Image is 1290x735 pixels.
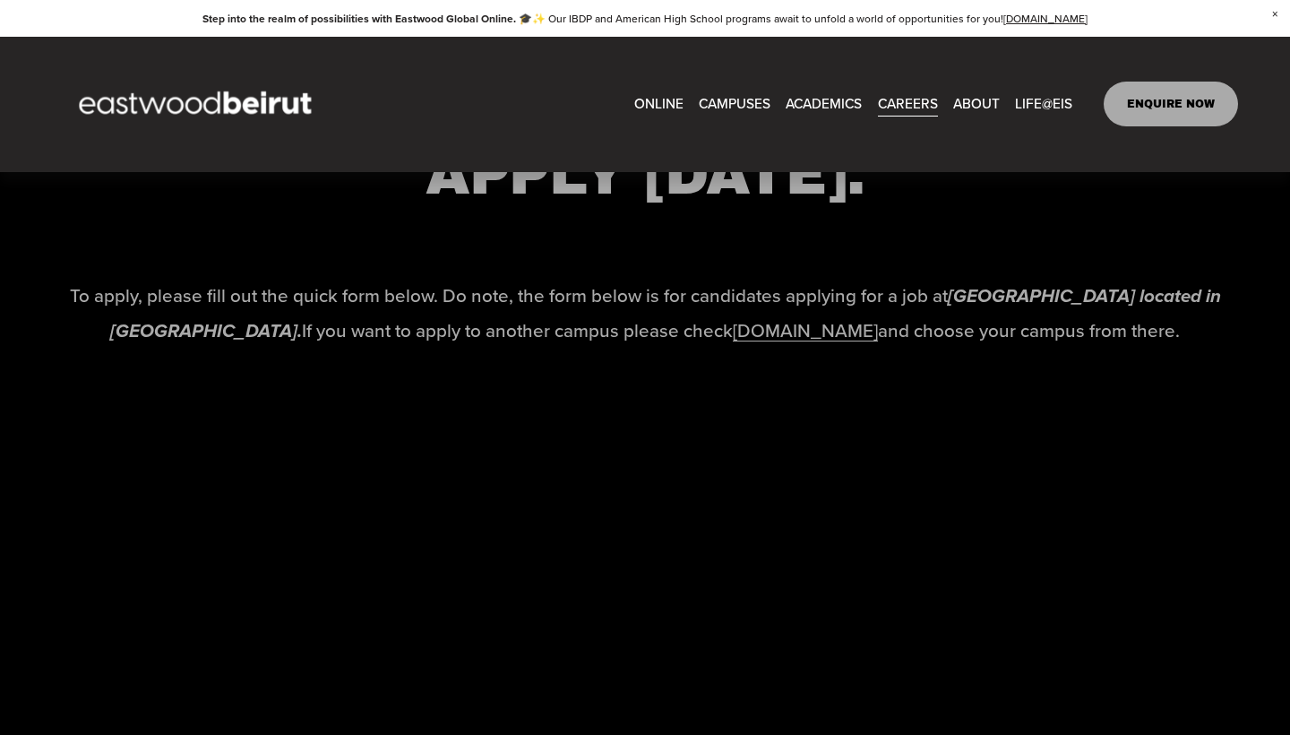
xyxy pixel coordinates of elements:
[733,317,878,343] a: [DOMAIN_NAME]
[1003,11,1088,26] a: [DOMAIN_NAME]
[878,91,938,118] a: CAREERS
[1015,91,1072,118] a: folder dropdown
[1015,91,1072,117] span: LIFE@EIS
[786,91,862,118] a: folder dropdown
[52,137,1239,212] h2: APPLY [DATE].
[953,91,1000,117] span: ABOUT
[1104,82,1239,126] a: ENQUIRE NOW
[699,91,770,118] a: folder dropdown
[953,91,1000,118] a: folder dropdown
[52,58,344,150] img: EastwoodIS Global Site
[786,91,862,117] span: ACADEMICS
[634,91,684,118] a: ONLINE
[52,279,1239,349] p: To apply, please fill out the quick form below. Do note, the form below is for candidates applyin...
[699,91,770,117] span: CAMPUSES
